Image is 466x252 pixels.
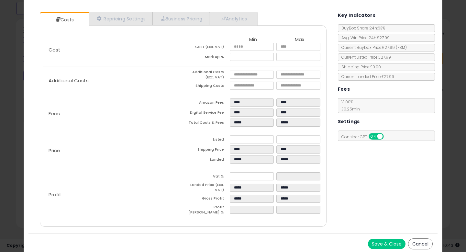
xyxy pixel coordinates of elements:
button: Cancel [408,238,433,249]
span: Current Buybox Price: [338,45,407,50]
span: Shipping Price: £0.00 [338,64,381,70]
span: £27.99 [382,45,407,50]
h5: Key Indicators [338,11,376,19]
h5: Settings [338,118,360,126]
h5: Fees [338,85,350,93]
td: Cost (Exc. VAT) [183,43,230,53]
th: Min [230,37,276,43]
td: Vat % [183,172,230,182]
p: Cost [43,47,183,52]
th: Max [276,37,323,43]
button: Save & Close [368,239,405,249]
span: ON [369,134,377,139]
a: Costs [40,13,88,26]
span: 13.00 % [338,99,360,112]
span: Current Listed Price: £27.99 [338,54,391,60]
span: BuyBox Share 24h: 63% [338,25,385,31]
a: Business Pricing [153,12,209,25]
span: Current Landed Price: £27.99 [338,74,394,79]
td: Landed [183,155,230,166]
span: Avg. Win Price 24h: £27.99 [338,35,390,40]
td: Shipping Costs [183,82,230,92]
td: Total Costs & Fees [183,119,230,129]
a: Repricing Settings [89,12,153,25]
p: Fees [43,111,183,116]
span: £0.25 min [338,106,360,112]
a: Analytics [209,12,257,25]
td: Additional Costs (Exc. VAT) [183,70,230,82]
td: Gross Profit [183,195,230,205]
td: Digital Service Fee [183,109,230,119]
td: Profit [PERSON_NAME] % [183,205,230,217]
td: Amazon Fees [183,98,230,109]
span: OFF [383,134,393,139]
span: ( FBM ) [396,45,407,50]
p: Price [43,148,183,153]
td: Mark up % [183,53,230,63]
td: Listed [183,135,230,145]
p: Additional Costs [43,78,183,83]
p: Profit [43,192,183,197]
span: Consider CPT: [338,134,392,140]
td: Shipping Price [183,145,230,155]
td: Landed Price (Exc. VAT) [183,182,230,194]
